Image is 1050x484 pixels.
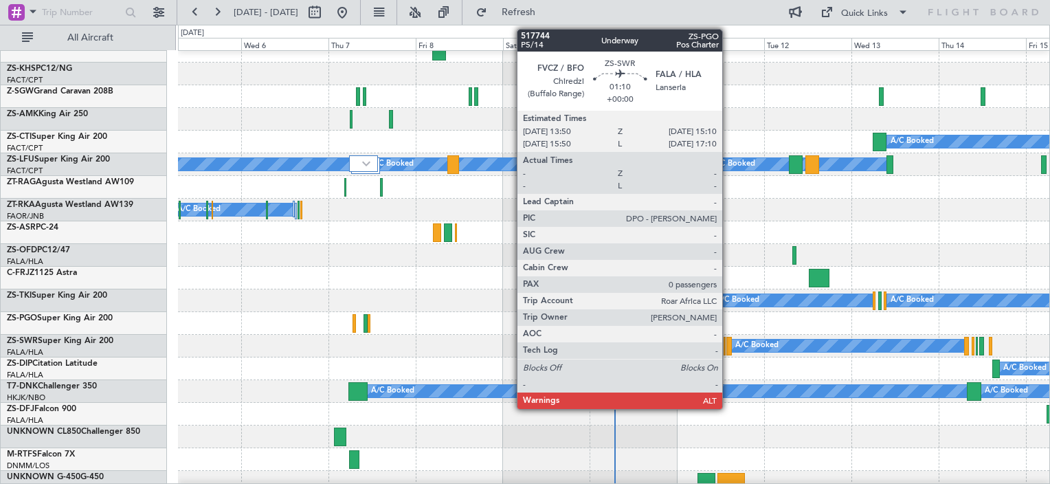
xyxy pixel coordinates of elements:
[7,143,43,153] a: FACT/CPT
[7,166,43,176] a: FACT/CPT
[735,335,779,356] div: A/C Booked
[841,7,888,21] div: Quick Links
[764,38,851,50] div: Tue 12
[7,246,70,254] a: ZS-OFDPC12/47
[7,461,49,471] a: DNMM/LOS
[7,473,80,481] span: UNKNOWN G-450
[891,290,934,311] div: A/C Booked
[7,337,38,345] span: ZS-SWR
[7,370,43,380] a: FALA/HLA
[7,155,110,164] a: ZS-LFUSuper King Air 200
[712,154,755,175] div: A/C Booked
[7,65,72,73] a: ZS-KHSPC12/NG
[677,38,764,50] div: Mon 11
[939,38,1026,50] div: Thu 14
[7,291,32,300] span: ZS-TKI
[7,75,43,85] a: FACT/CPT
[7,178,36,186] span: ZT-RAG
[621,381,664,401] div: A/C Booked
[469,1,552,23] button: Refresh
[7,428,81,436] span: UNKNOWN CL850
[7,223,58,232] a: ZS-ASRPC-24
[7,405,34,413] span: ZS-DFJ
[7,360,98,368] a: ZS-DIPCitation Latitude
[7,246,37,254] span: ZS-OFD
[7,133,107,141] a: ZS-CTISuper King Air 200
[7,65,36,73] span: ZS-KHS
[7,87,113,96] a: Z-SGWGrand Caravan 208B
[985,381,1028,401] div: A/C Booked
[181,27,204,39] div: [DATE]
[7,155,34,164] span: ZS-LFU
[7,393,45,403] a: HKJK/NBO
[503,38,590,50] div: Sat 9
[7,382,38,390] span: T7-DNK
[7,201,133,209] a: ZT-RKAAgusta Westland AW139
[362,161,370,166] img: arrow-gray.svg
[7,291,107,300] a: ZS-TKISuper King Air 200
[7,415,43,426] a: FALA/HLA
[7,256,43,267] a: FALA/HLA
[42,2,121,23] input: Trip Number
[7,110,38,118] span: ZS-AMK
[241,38,328,50] div: Wed 6
[7,110,88,118] a: ZS-AMKKing Air 250
[7,473,104,481] a: UNKNOWN G-450G-450
[7,314,37,322] span: ZS-PGO
[7,360,32,368] span: ZS-DIP
[7,405,76,413] a: ZS-DFJFalcon 900
[7,201,35,209] span: ZT-RKA
[7,133,32,141] span: ZS-CTI
[7,87,34,96] span: Z-SGW
[851,38,939,50] div: Wed 13
[490,8,548,17] span: Refresh
[590,38,677,50] div: Sun 10
[371,381,414,401] div: A/C Booked
[814,1,915,23] button: Quick Links
[416,38,503,50] div: Fri 8
[546,290,590,311] div: A/C Booked
[370,154,414,175] div: A/C Booked
[7,428,140,436] a: UNKNOWN CL850Challenger 850
[7,178,134,186] a: ZT-RAGAgusta Westland AW109
[7,450,75,459] a: M-RTFSFalcon 7X
[7,211,44,221] a: FAOR/JNB
[154,38,241,50] div: Tue 5
[234,6,298,19] span: [DATE] - [DATE]
[328,38,416,50] div: Thu 7
[7,269,77,277] a: C-FRJZ1125 Astra
[7,337,113,345] a: ZS-SWRSuper King Air 200
[1003,358,1047,379] div: A/C Booked
[15,27,149,49] button: All Aircraft
[7,223,36,232] span: ZS-ASR
[7,347,43,357] a: FALA/HLA
[7,314,113,322] a: ZS-PGOSuper King Air 200
[7,450,37,459] span: M-RTFS
[36,33,145,43] span: All Aircraft
[7,269,34,277] span: C-FRJZ
[716,290,759,311] div: A/C Booked
[7,382,97,390] a: T7-DNKChallenger 350
[891,131,934,152] div: A/C Booked
[177,199,221,220] div: A/C Booked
